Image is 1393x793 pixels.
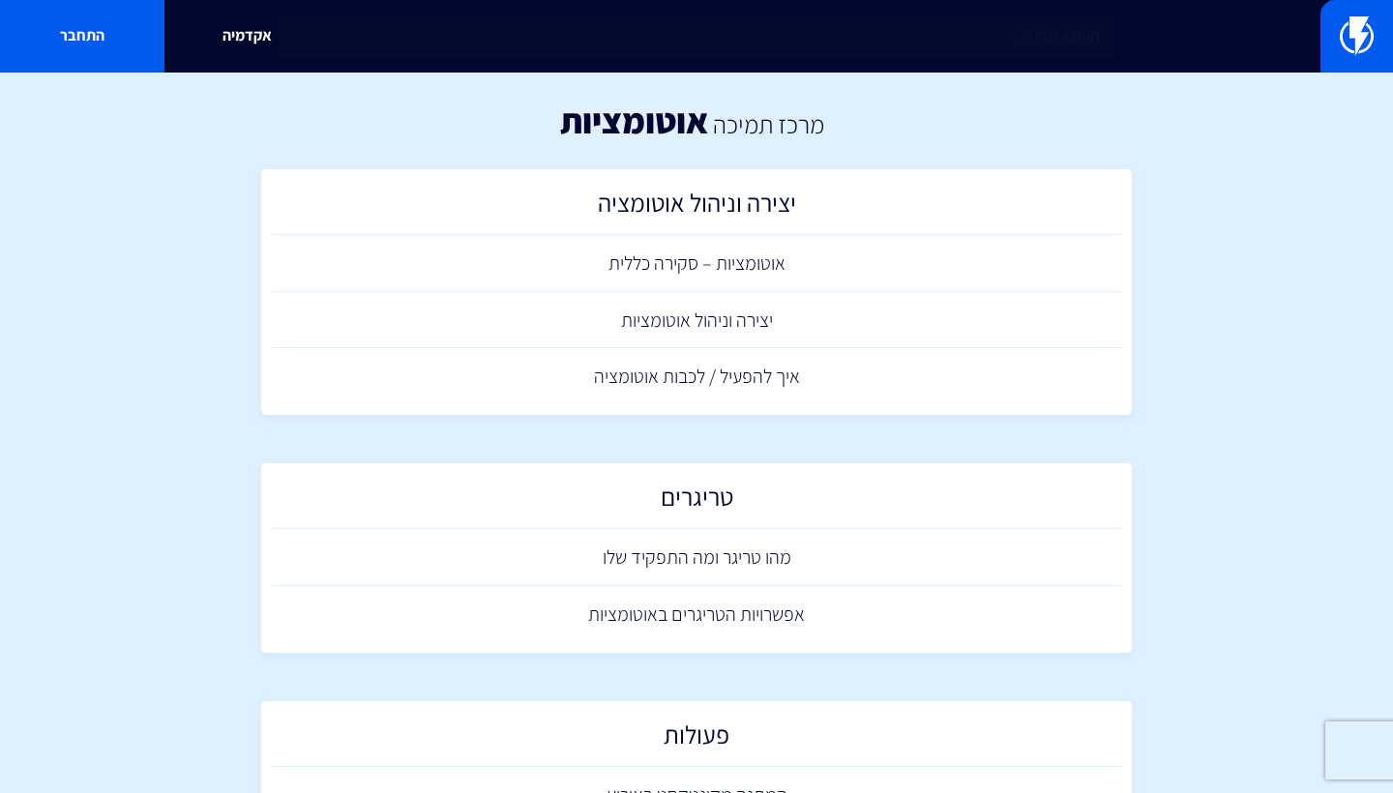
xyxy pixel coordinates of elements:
[271,235,1122,292] a: אוטומציות – סקירה כללית
[271,473,1122,530] a: טריגרים
[271,348,1122,405] a: איך להפעיל / לכבות אוטומציה
[560,102,708,140] h1: אוטומציות
[279,15,1114,59] input: חיפוש מהיר...
[281,483,1112,520] h2: טריגרים
[271,586,1122,643] a: אפשרויות הטריגרים באוטומציות
[713,107,824,140] a: מרכז תמיכה
[281,189,1112,226] h2: יצירה וניהול אוטומציה
[271,711,1122,768] a: פעולות
[281,720,1112,758] h2: פעולות
[271,292,1122,349] a: יצירה וניהול אוטומציות
[271,179,1122,236] a: יצירה וניהול אוטומציה
[271,529,1122,586] a: מהו טריגר ומה התפקיד שלו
